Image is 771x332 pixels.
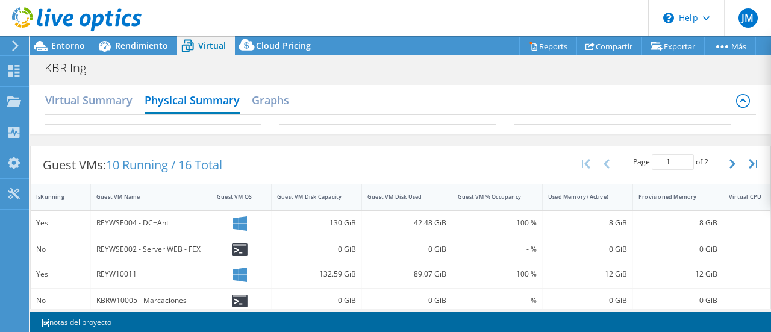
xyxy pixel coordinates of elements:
[36,216,85,230] div: Yes
[277,243,356,256] div: 0 GiB
[252,88,289,112] h2: Graphs
[36,268,85,281] div: Yes
[277,216,356,230] div: 130 GiB
[548,294,627,307] div: 0 GiB
[548,216,627,230] div: 8 GiB
[652,154,694,170] input: jump to page
[458,294,537,307] div: - %
[641,37,705,55] a: Exportar
[458,216,537,230] div: 100 %
[576,37,642,55] a: Compartir
[96,268,205,281] div: REYW10011
[458,243,537,256] div: - %
[36,294,85,307] div: No
[277,193,342,201] div: Guest VM Disk Capacity
[115,40,168,51] span: Rendimiento
[738,8,758,28] span: JM
[36,193,70,201] div: IsRunning
[96,216,205,230] div: REYWSE004 - DC+Ant
[45,88,133,112] h2: Virtual Summary
[277,268,356,281] div: 132.59 GiB
[51,40,85,51] span: Entorno
[277,294,356,307] div: 0 GiB
[663,13,674,23] svg: \n
[638,268,717,281] div: 12 GiB
[638,294,717,307] div: 0 GiB
[458,193,522,201] div: Guest VM % Occupancy
[367,268,446,281] div: 89.07 GiB
[548,243,627,256] div: 0 GiB
[638,216,717,230] div: 8 GiB
[729,193,763,201] div: Virtual CPU
[548,268,627,281] div: 12 GiB
[217,193,251,201] div: Guest VM OS
[519,37,577,55] a: Reports
[145,88,240,114] h2: Physical Summary
[198,40,226,51] span: Virtual
[96,294,205,307] div: KBRW10005 - Marcaciones
[256,40,311,51] span: Cloud Pricing
[96,193,191,201] div: Guest VM Name
[458,268,537,281] div: 100 %
[367,216,446,230] div: 42.48 GiB
[367,243,446,256] div: 0 GiB
[33,315,120,330] a: notas del proyecto
[367,294,446,307] div: 0 GiB
[367,193,432,201] div: Guest VM Disk Used
[96,243,205,256] div: REYWSE002 - Server WEB - FEX
[704,37,756,55] a: Más
[106,157,222,173] span: 10 Running / 16 Total
[633,154,708,170] span: Page of
[31,146,234,184] div: Guest VMs:
[638,243,717,256] div: 0 GiB
[638,193,703,201] div: Provisioned Memory
[548,193,613,201] div: Used Memory (Active)
[36,243,85,256] div: No
[39,61,105,75] h1: KBR Ing
[704,157,708,167] span: 2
